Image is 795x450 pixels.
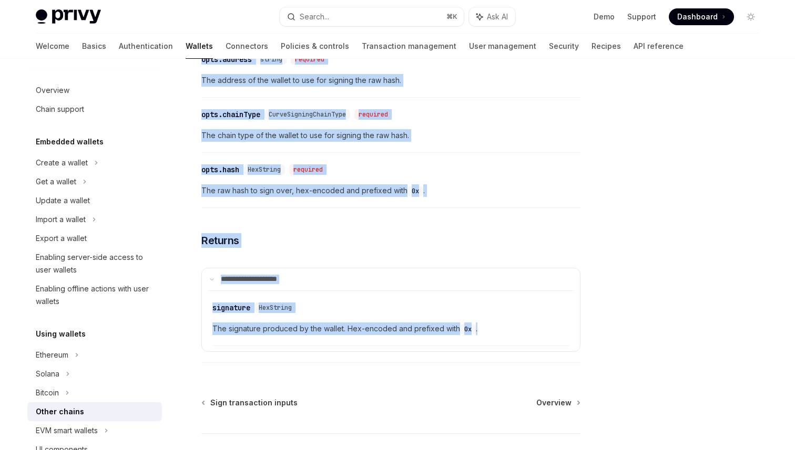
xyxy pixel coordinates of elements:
[248,165,281,174] span: HexString
[36,405,84,418] div: Other chains
[36,84,69,97] div: Overview
[212,322,569,335] span: The signature produced by the wallet. Hex-encoded and prefixed with .
[36,349,68,361] div: Ethereum
[460,324,476,334] code: 0x
[627,12,656,22] a: Support
[549,34,579,59] a: Security
[36,103,84,116] div: Chain support
[27,279,162,311] a: Enabling offline actions with user wallets
[281,34,349,59] a: Policies & controls
[536,397,579,408] a: Overview
[202,397,298,408] a: Sign transaction inputs
[36,386,59,399] div: Bitcoin
[36,282,156,308] div: Enabling offline actions with user wallets
[269,110,346,119] span: CurveSigningChainType
[407,186,423,196] code: 0x
[201,74,580,87] span: The address of the wallet to use for signing the raw hash.
[119,34,173,59] a: Authentication
[36,232,87,245] div: Export a wallet
[36,34,69,59] a: Welcome
[27,100,162,119] a: Chain support
[36,368,59,380] div: Solana
[27,229,162,248] a: Export a wallet
[201,109,260,120] div: opts.chainType
[354,109,392,120] div: required
[536,397,572,408] span: Overview
[291,54,329,65] div: required
[36,213,86,226] div: Import a wallet
[487,12,508,22] span: Ask AI
[82,34,106,59] a: Basics
[669,8,734,25] a: Dashboard
[36,424,98,437] div: EVM smart wallets
[469,34,536,59] a: User management
[201,233,239,248] span: Returns
[36,328,86,340] h5: Using wallets
[36,9,101,24] img: light logo
[27,248,162,279] a: Enabling server-side access to user wallets
[594,12,615,22] a: Demo
[201,54,252,65] div: opts.address
[280,7,464,26] button: Search...⌘K
[592,34,621,59] a: Recipes
[186,34,213,59] a: Wallets
[289,164,327,175] div: required
[36,194,90,207] div: Update a wallet
[259,304,292,312] span: HexString
[260,55,282,64] span: string
[201,164,239,175] div: opts.hash
[677,12,718,22] span: Dashboard
[226,34,268,59] a: Connectors
[362,34,456,59] a: Transaction management
[201,129,580,142] span: The chain type of the wallet to use for signing the raw hash.
[27,81,162,100] a: Overview
[36,156,88,169] div: Create a wallet
[212,302,250,313] div: signature
[36,135,104,148] h5: Embedded wallets
[300,11,329,23] div: Search...
[634,34,684,59] a: API reference
[27,191,162,210] a: Update a wallet
[469,7,515,26] button: Ask AI
[36,175,76,188] div: Get a wallet
[742,8,759,25] button: Toggle dark mode
[27,402,162,421] a: Other chains
[201,184,580,197] span: The raw hash to sign over, hex-encoded and prefixed with .
[446,13,457,21] span: ⌘ K
[36,251,156,276] div: Enabling server-side access to user wallets
[210,397,298,408] span: Sign transaction inputs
